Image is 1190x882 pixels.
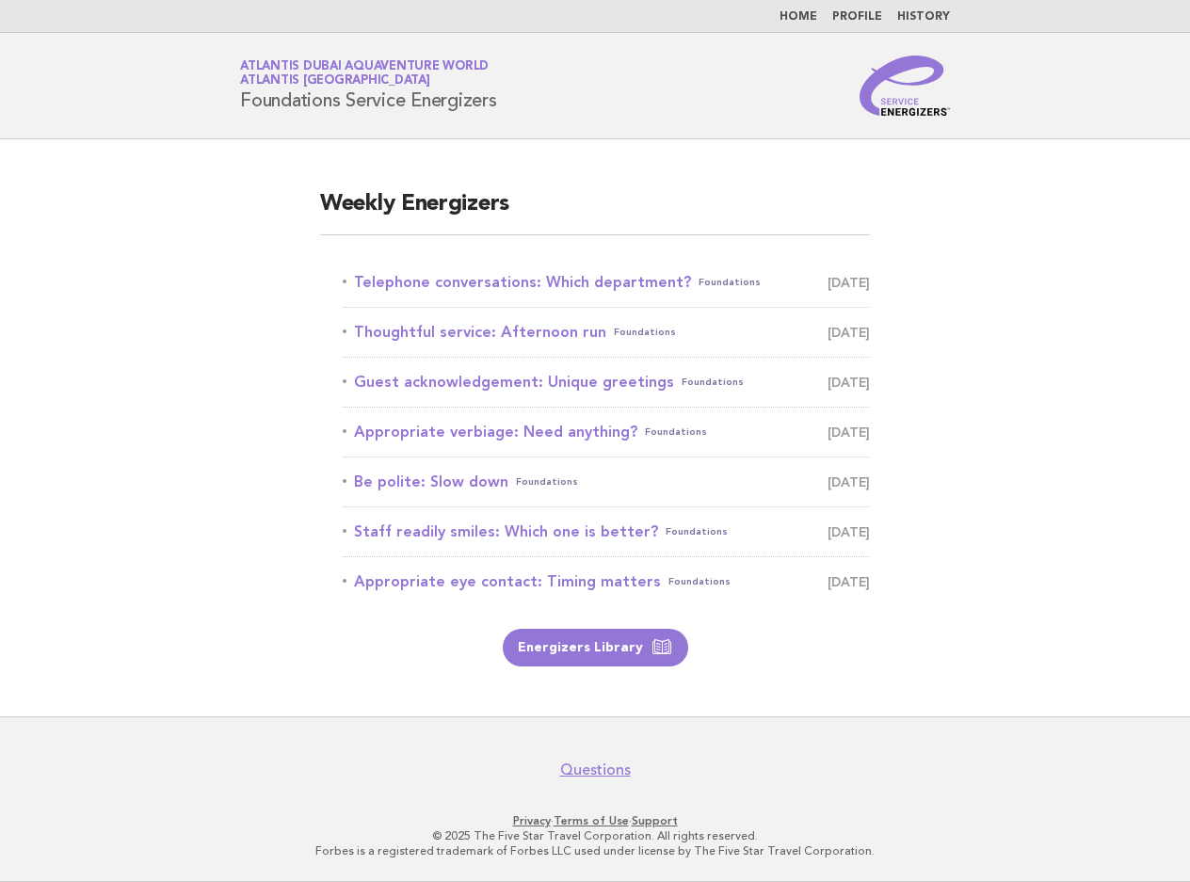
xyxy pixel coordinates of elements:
span: Foundations [682,369,744,395]
a: Be polite: Slow downFoundations [DATE] [343,469,870,495]
span: Atlantis [GEOGRAPHIC_DATA] [240,75,430,88]
a: Appropriate eye contact: Timing mattersFoundations [DATE] [343,569,870,595]
span: Foundations [666,519,728,545]
a: Telephone conversations: Which department?Foundations [DATE] [343,269,870,296]
span: [DATE] [828,569,870,595]
a: Energizers Library [503,629,688,666]
h2: Weekly Energizers [320,189,870,235]
p: Forbes is a registered trademark of Forbes LLC used under license by The Five Star Travel Corpora... [26,843,1164,858]
span: [DATE] [828,369,870,395]
span: [DATE] [828,419,870,445]
span: Foundations [645,419,707,445]
a: Home [780,11,817,23]
a: Atlantis Dubai Aquaventure WorldAtlantis [GEOGRAPHIC_DATA] [240,60,489,87]
a: Terms of Use [554,814,629,827]
span: Foundations [699,269,761,296]
span: [DATE] [828,319,870,345]
span: Foundations [614,319,676,345]
a: Profile [832,11,882,23]
span: Foundations [516,469,578,495]
span: Foundations [668,569,731,595]
a: Appropriate verbiage: Need anything?Foundations [DATE] [343,419,870,445]
a: Staff readily smiles: Which one is better?Foundations [DATE] [343,519,870,545]
span: [DATE] [828,469,870,495]
a: Questions [560,761,631,779]
a: Support [632,814,678,827]
p: © 2025 The Five Star Travel Corporation. All rights reserved. [26,828,1164,843]
h1: Foundations Service Energizers [240,61,497,110]
span: [DATE] [828,519,870,545]
a: Thoughtful service: Afternoon runFoundations [DATE] [343,319,870,345]
span: [DATE] [828,269,870,296]
p: · · [26,813,1164,828]
a: History [897,11,950,23]
a: Privacy [513,814,551,827]
img: Service Energizers [860,56,950,116]
a: Guest acknowledgement: Unique greetingsFoundations [DATE] [343,369,870,395]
